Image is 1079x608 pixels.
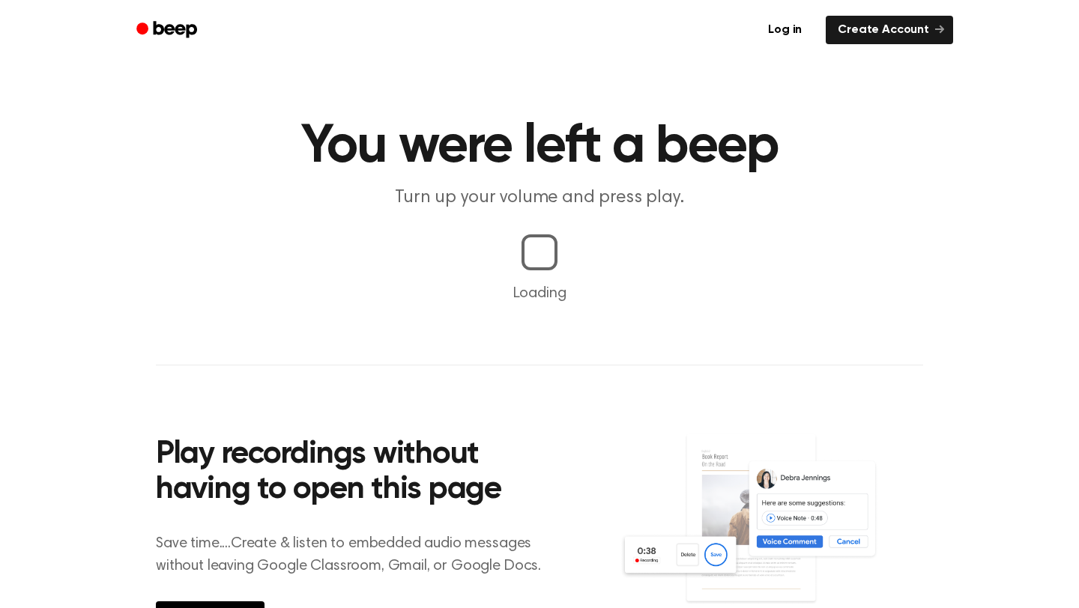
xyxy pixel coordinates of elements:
[18,282,1061,305] p: Loading
[156,120,923,174] h1: You were left a beep
[156,532,560,577] p: Save time....Create & listen to embedded audio messages without leaving Google Classroom, Gmail, ...
[252,186,827,210] p: Turn up your volume and press play.
[156,437,560,508] h2: Play recordings without having to open this page
[826,16,953,44] a: Create Account
[126,16,211,45] a: Beep
[753,13,817,47] a: Log in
